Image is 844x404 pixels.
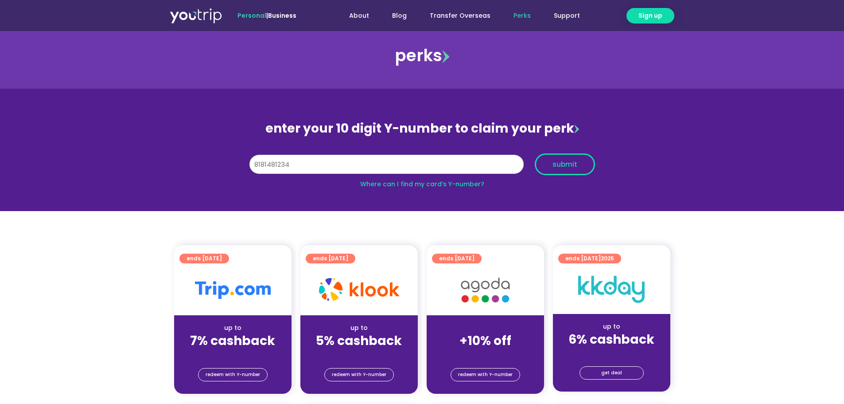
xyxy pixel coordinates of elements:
div: up to [560,322,663,331]
strong: +10% off [459,332,511,349]
div: (for stays only) [560,348,663,357]
div: enter your 10 digit Y-number to claim your perk [245,117,599,140]
span: redeem with Y-number [332,369,386,381]
span: redeem with Y-number [206,369,260,381]
span: Sign up [638,11,662,20]
span: submit [552,161,577,168]
div: (for stays only) [307,349,411,358]
a: ends [DATE]2025 [558,254,621,263]
span: get deal [601,367,622,379]
a: redeem with Y-number [324,368,394,381]
strong: 7% cashback [190,332,275,349]
a: ends [DATE] [179,254,229,263]
div: (for stays only) [434,349,537,358]
span: Personal [237,11,266,20]
a: Where can I find my card’s Y-number? [360,180,484,188]
div: up to [307,323,411,333]
a: About [338,8,381,24]
a: ends [DATE] [432,254,482,263]
span: | [237,11,296,20]
span: up to [477,323,494,332]
a: redeem with Y-number [451,368,520,381]
span: ends [DATE] [313,254,348,263]
strong: 5% cashback [316,332,402,349]
span: ends [DATE] [565,254,614,263]
strong: 6% cashback [568,331,654,348]
a: Support [542,8,591,24]
a: redeem with Y-number [198,368,268,381]
a: Transfer Overseas [418,8,502,24]
form: Y Number [249,153,595,182]
a: ends [DATE] [306,254,355,263]
nav: Menu [320,8,591,24]
a: Perks [502,8,542,24]
span: redeem with Y-number [458,369,513,381]
a: Business [268,11,296,20]
a: get deal [580,366,644,380]
button: submit [535,153,595,175]
span: ends [DATE] [439,254,475,263]
span: ends [DATE] [187,254,222,263]
span: 2025 [601,255,614,262]
div: (for stays only) [181,349,284,358]
a: Sign up [626,8,674,24]
input: 10 digit Y-number (e.g. 8123456789) [249,155,524,174]
div: up to [181,323,284,333]
a: Blog [381,8,418,24]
